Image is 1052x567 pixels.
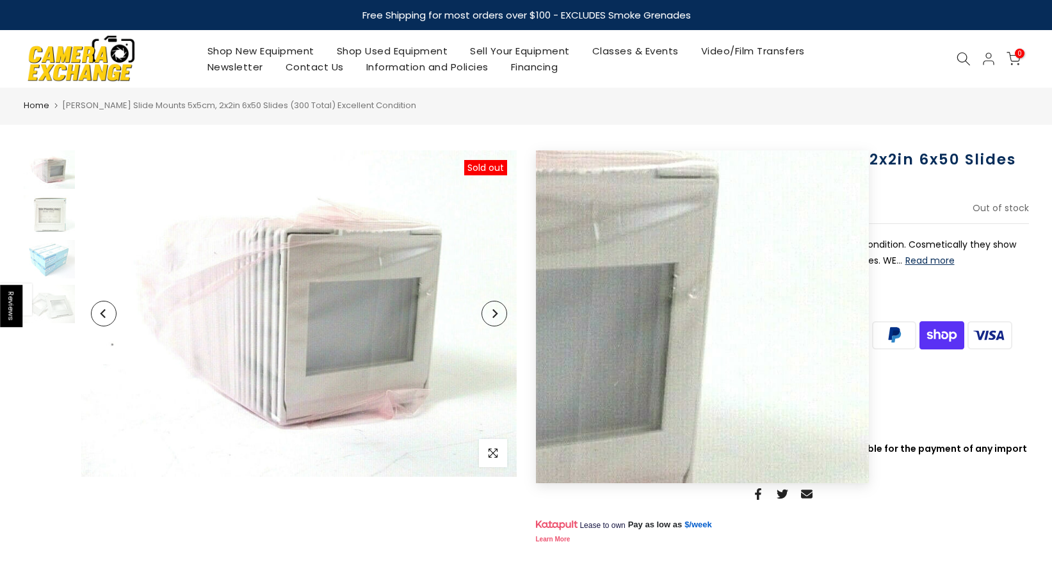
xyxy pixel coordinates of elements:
div: $24.99 [536,200,589,217]
a: Shop New Equipment [196,43,325,59]
img: apple pay [679,320,727,351]
img: shopify pay [918,320,966,351]
a: Share on Twitter [777,486,788,502]
p: These [PERSON_NAME] Slide Mounts Model AVA002 2x2in, are in Excellent Condition. Cosmetically the... [536,237,1029,269]
a: Shop Used Equipment [325,43,459,59]
a: Share on Facebook [752,486,764,502]
img: Wess Glass Slide Mounts 5x5cm, 2x2in 6x50 Slides (300 Total) Excellent Condition Projection Equip... [24,195,75,234]
span: Pay as low as [628,519,683,531]
strong: Free Shipping for most orders over $100 - EXCLUDES Smoke Grenades [362,8,690,22]
img: google pay [775,320,823,351]
img: Wess Glass Slide Mounts 5x5cm, 2x2in 6x50 Slides (300 Total) Excellent Condition Projection Equip... [24,285,75,323]
span: Out of stock [973,202,1029,214]
a: Ask a Question [536,365,606,378]
a: Video/Film Transfers [690,43,816,59]
a: Information and Policies [355,59,499,75]
button: Next [481,301,507,326]
a: Share on Email [801,486,813,502]
button: Previous [91,301,117,326]
h1: [PERSON_NAME] Slide Mounts 5x5cm, 2x2in 6x50 Slides (300 Total) Excellent Condition [536,150,1029,188]
img: Wess Glass Slide Mounts 5x5cm, 2x2in 6x50 Slides (300 Total) Excellent Condition Projection Equip... [81,150,517,477]
a: Newsletter [196,59,274,75]
img: synchrony [536,320,584,351]
img: amazon payments [583,320,631,351]
img: Wess Glass Slide Mounts 5x5cm, 2x2in 6x50 Slides (300 Total) Excellent Condition Projection Equip... [24,240,75,278]
img: paypal [870,320,918,351]
a: Sell Your Equipment [459,43,581,59]
img: visa [966,320,1014,351]
a: Classes & Events [581,43,690,59]
img: Wess Glass Slide Mounts 5x5cm, 2x2in 6x50 Slides (300 Total) Excellent Condition Projection Equip... [24,150,75,189]
a: Learn More [536,536,571,543]
img: master [822,320,870,351]
img: american express [631,320,679,351]
strong: IMPORTANT: It is a condition of sale, that the customer will be responsible for the payment of an... [536,442,1027,471]
span: Out of stock [587,413,643,426]
span: 0 [1015,49,1024,58]
a: Home [24,99,49,112]
div: Availability : [536,412,1029,428]
a: Contact Us [274,59,355,75]
a: $/week [684,519,712,531]
a: Financing [499,59,569,75]
img: discover [727,320,775,351]
button: Read more [905,255,955,266]
span: AVA0021C [554,393,597,409]
a: 0 [1007,52,1021,66]
div: SKU: [536,393,1029,409]
span: Lease to own [579,520,625,531]
span: [PERSON_NAME] Slide Mounts 5x5cm, 2x2in 6x50 Slides (300 Total) Excellent Condition [62,99,416,111]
